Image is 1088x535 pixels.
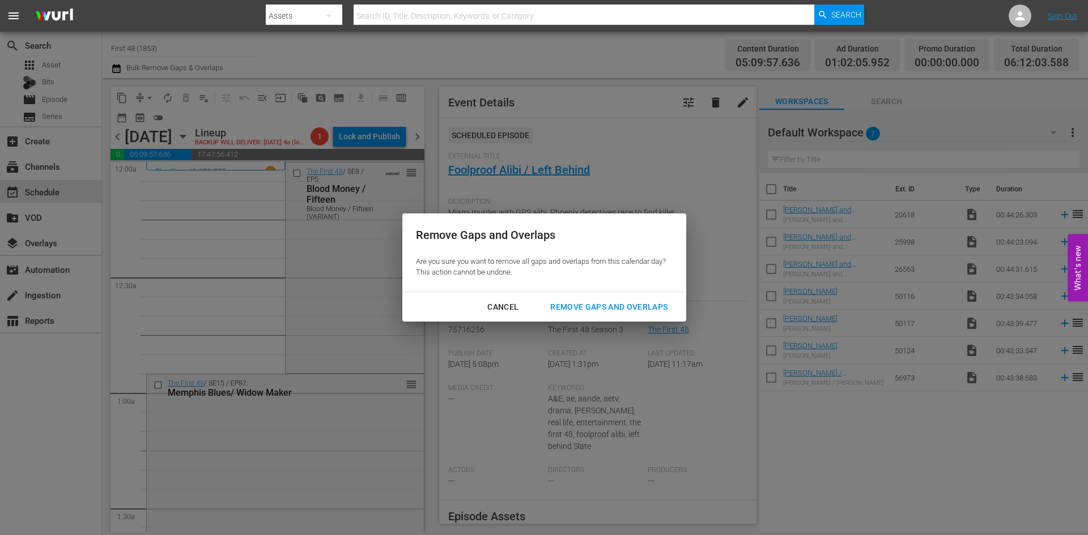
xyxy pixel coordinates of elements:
[831,5,861,25] span: Search
[478,300,528,314] div: Cancel
[1048,11,1077,20] a: Sign Out
[7,9,20,23] span: menu
[416,267,666,278] p: This action cannot be undone.
[1068,234,1088,301] button: Open Feedback Widget
[416,256,666,267] p: Are you sure you want to remove all gaps and overlaps from this calendar day?
[474,297,532,318] button: Cancel
[537,297,681,318] button: Remove Gaps and Overlaps
[27,3,82,29] img: ans4CAIJ8jUAAAAAAAAAAAAAAAAAAAAAAAAgQb4GAAAAAAAAAAAAAAAAAAAAAAAAJMjXAAAAAAAAAAAAAAAAAAAAAAAAgAT5G...
[416,227,666,243] div: Remove Gaps and Overlaps
[541,300,677,314] div: Remove Gaps and Overlaps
